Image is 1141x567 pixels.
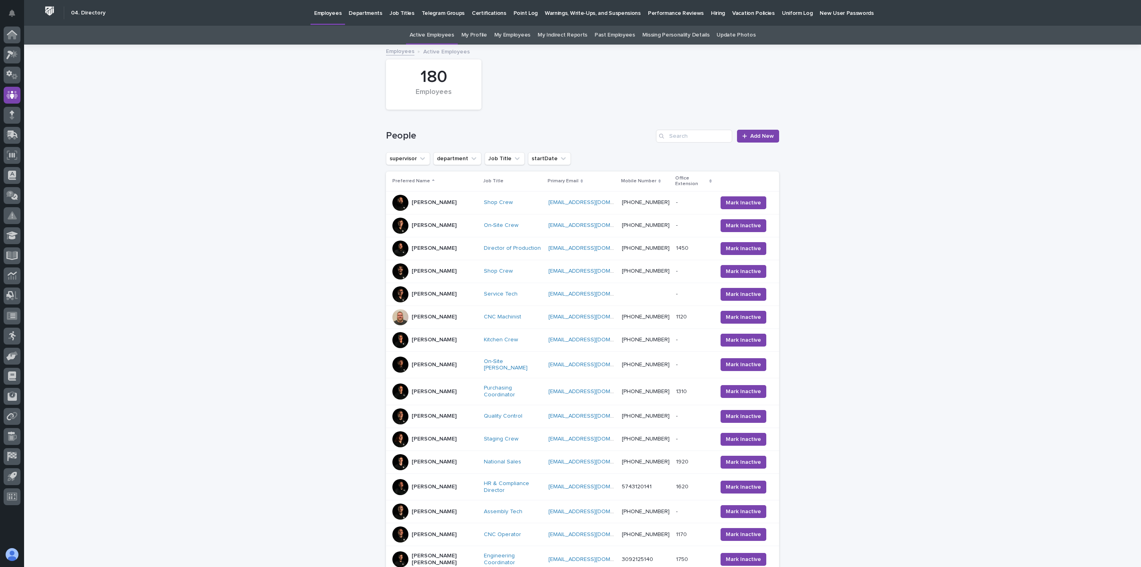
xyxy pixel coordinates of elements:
[386,428,779,451] tr: [PERSON_NAME]Staging Crew [EMAIL_ADDRESS][DOMAIN_NAME] [PHONE_NUMBER]-- Mark Inactive
[737,130,779,143] a: Add New
[484,436,518,443] a: Staging Crew
[726,199,761,207] span: Mark Inactive
[595,26,635,45] a: Past Employees
[386,523,779,546] tr: [PERSON_NAME]CNC Operator [EMAIL_ADDRESS][DOMAIN_NAME] [PHONE_NUMBER]11701170 Mark Inactive
[412,531,457,538] p: [PERSON_NAME]
[750,133,774,139] span: Add New
[400,88,468,105] div: Employees
[485,152,525,165] button: Job Title
[721,288,766,301] button: Mark Inactive
[548,200,639,205] a: [EMAIL_ADDRESS][DOMAIN_NAME]
[721,410,766,423] button: Mark Inactive
[423,47,470,55] p: Active Employees
[548,362,639,367] a: [EMAIL_ADDRESS][DOMAIN_NAME]
[721,456,766,469] button: Mark Inactive
[726,336,761,344] span: Mark Inactive
[386,130,653,142] h1: People
[726,313,761,321] span: Mark Inactive
[642,26,710,45] a: Missing Personality Details
[622,413,670,419] a: [PHONE_NUMBER]
[548,389,639,394] a: [EMAIL_ADDRESS][DOMAIN_NAME]
[548,557,639,562] a: [EMAIL_ADDRESS][DOMAIN_NAME]
[676,266,679,275] p: -
[726,458,761,466] span: Mark Inactive
[484,508,522,515] a: Assembly Tech
[548,291,639,297] a: [EMAIL_ADDRESS][DOMAIN_NAME]
[4,546,20,563] button: users-avatar
[622,532,670,537] a: [PHONE_NUMBER]
[484,553,542,566] a: Engineering Coordinator
[721,553,766,566] button: Mark Inactive
[622,362,670,367] a: [PHONE_NUMBER]
[676,555,690,563] p: 1750
[676,360,679,368] p: -
[412,508,457,515] p: [PERSON_NAME]
[622,245,670,251] a: [PHONE_NUMBER]
[548,268,639,274] a: [EMAIL_ADDRESS][DOMAIN_NAME]
[622,314,670,320] a: [PHONE_NUMBER]
[484,358,542,372] a: On-Site [PERSON_NAME]
[412,337,457,343] p: [PERSON_NAME]
[412,553,477,566] p: [PERSON_NAME] [PERSON_NAME]
[726,388,761,396] span: Mark Inactive
[622,222,670,228] a: [PHONE_NUMBER]
[721,311,766,324] button: Mark Inactive
[676,457,690,465] p: 1920
[622,436,670,442] a: [PHONE_NUMBER]
[548,436,639,442] a: [EMAIL_ADDRESS][DOMAIN_NAME]
[412,268,457,275] p: [PERSON_NAME]
[386,237,779,260] tr: [PERSON_NAME]Director of Production [EMAIL_ADDRESS][DOMAIN_NAME] [PHONE_NUMBER]14501450 Mark Inac...
[484,413,522,420] a: Quality Control
[548,413,639,419] a: [EMAIL_ADDRESS][DOMAIN_NAME]
[484,245,541,252] a: Director of Production
[621,177,656,186] p: Mobile Number
[484,531,521,538] a: CNC Operator
[386,328,779,351] tr: [PERSON_NAME]Kitchen Crew [EMAIL_ADDRESS][DOMAIN_NAME] [PHONE_NUMBER]-- Mark Inactive
[548,509,639,514] a: [EMAIL_ADDRESS][DOMAIN_NAME]
[484,314,521,320] a: CNC Machinist
[622,268,670,274] a: [PHONE_NUMBER]
[410,26,454,45] a: Active Employees
[412,361,457,368] p: [PERSON_NAME]
[386,405,779,428] tr: [PERSON_NAME]Quality Control [EMAIL_ADDRESS][DOMAIN_NAME] [PHONE_NUMBER]-- Mark Inactive
[386,260,779,283] tr: [PERSON_NAME]Shop Crew [EMAIL_ADDRESS][DOMAIN_NAME] [PHONE_NUMBER]-- Mark Inactive
[538,26,587,45] a: My Indirect Reports
[721,242,766,255] button: Mark Inactive
[721,358,766,371] button: Mark Inactive
[656,130,732,143] input: Search
[483,177,504,186] p: Job Title
[412,314,457,320] p: [PERSON_NAME]
[721,481,766,494] button: Mark Inactive
[386,451,779,473] tr: [PERSON_NAME]National Sales [EMAIL_ADDRESS][DOMAIN_NAME] [PHONE_NUMBER]19201920 Mark Inactive
[71,10,106,16] h2: 04. Directory
[726,222,761,230] span: Mark Inactive
[721,219,766,232] button: Mark Inactive
[721,265,766,278] button: Mark Inactive
[726,412,761,420] span: Mark Inactive
[622,509,670,514] a: [PHONE_NUMBER]
[484,268,513,275] a: Shop Crew
[528,152,571,165] button: startDate
[400,67,468,87] div: 180
[676,243,690,252] p: 1450
[386,306,779,328] tr: [PERSON_NAME]CNC Machinist [EMAIL_ADDRESS][DOMAIN_NAME] [PHONE_NUMBER]11201120 Mark Inactive
[484,337,518,343] a: Kitchen Crew
[717,26,755,45] a: Update Photos
[484,459,521,465] a: National Sales
[726,245,761,253] span: Mark Inactive
[412,222,457,229] p: [PERSON_NAME]
[676,198,679,206] p: -
[721,196,766,209] button: Mark Inactive
[392,177,430,186] p: Preferred Name
[412,199,457,206] p: [PERSON_NAME]
[622,389,670,394] a: [PHONE_NUMBER]
[726,483,761,491] span: Mark Inactive
[548,459,639,465] a: [EMAIL_ADDRESS][DOMAIN_NAME]
[386,473,779,500] tr: [PERSON_NAME]HR & Compliance Director [EMAIL_ADDRESS][DOMAIN_NAME] 574312014116201620 Mark Inactive
[386,152,430,165] button: supervisor
[386,46,414,55] a: Employees
[726,435,761,443] span: Mark Inactive
[412,459,457,465] p: [PERSON_NAME]
[386,283,779,306] tr: [PERSON_NAME]Service Tech [EMAIL_ADDRESS][DOMAIN_NAME] -- Mark Inactive
[386,191,779,214] tr: [PERSON_NAME]Shop Crew [EMAIL_ADDRESS][DOMAIN_NAME] [PHONE_NUMBER]-- Mark Inactive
